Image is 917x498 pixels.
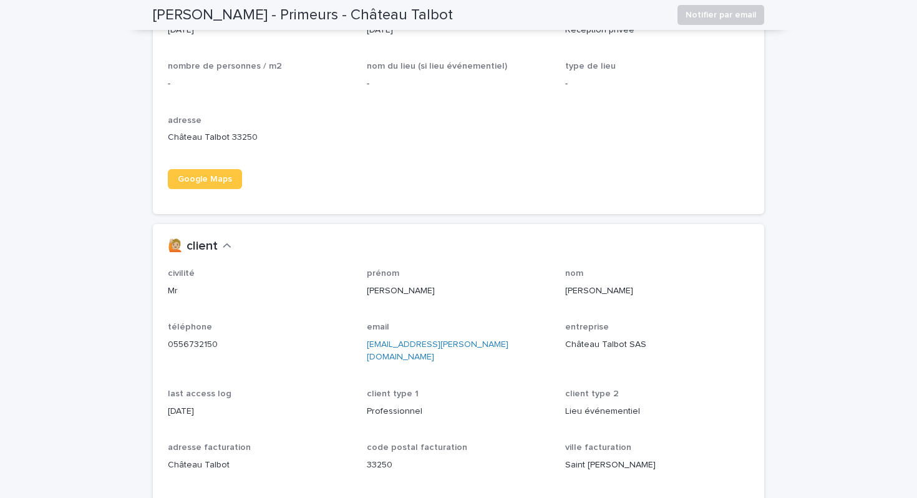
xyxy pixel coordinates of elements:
[168,62,282,71] span: nombre de personnes / m2
[367,405,551,418] p: Professionnel
[367,443,467,452] span: code postal facturation
[565,405,749,418] p: Lieu événementiel
[686,9,756,21] span: Notifier par email
[367,77,551,90] p: -
[565,459,749,472] p: Saint [PERSON_NAME]
[367,62,507,71] span: nom du lieu (si lieu événementiel)
[168,285,352,298] p: Mr
[168,77,352,90] p: -
[565,323,609,331] span: entreprise
[168,443,251,452] span: adresse facturation
[367,269,399,278] span: prénom
[565,338,749,351] p: Château Talbot SAS
[153,6,453,24] h2: [PERSON_NAME] - Primeurs - Château Talbot
[168,239,218,254] h2: 🙋🏼 client
[565,389,619,398] span: client type 2
[367,389,419,398] span: client type 1
[367,340,508,362] a: [EMAIL_ADDRESS][PERSON_NAME][DOMAIN_NAME]
[565,62,616,71] span: type de lieu
[565,24,749,37] p: Réception privée
[367,459,551,472] p: 33250
[178,175,232,183] span: Google Maps
[367,285,551,298] p: [PERSON_NAME]
[168,116,201,125] span: adresse
[168,323,212,331] span: téléphone
[367,323,389,331] span: email
[168,131,352,144] p: Château Talbot 33250
[168,340,218,349] a: 0556732150
[677,5,764,25] button: Notifier par email
[367,24,551,37] p: [DATE]
[565,77,749,90] p: -
[565,285,749,298] p: [PERSON_NAME]
[168,459,352,472] p: Château Talbot
[168,405,352,418] p: [DATE]
[168,239,231,254] button: 🙋🏼 client
[168,389,231,398] span: last access log
[565,443,631,452] span: ville facturation
[168,269,195,278] span: civilité
[565,269,583,278] span: nom
[168,24,352,37] p: [DATE]
[168,169,242,189] a: Google Maps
